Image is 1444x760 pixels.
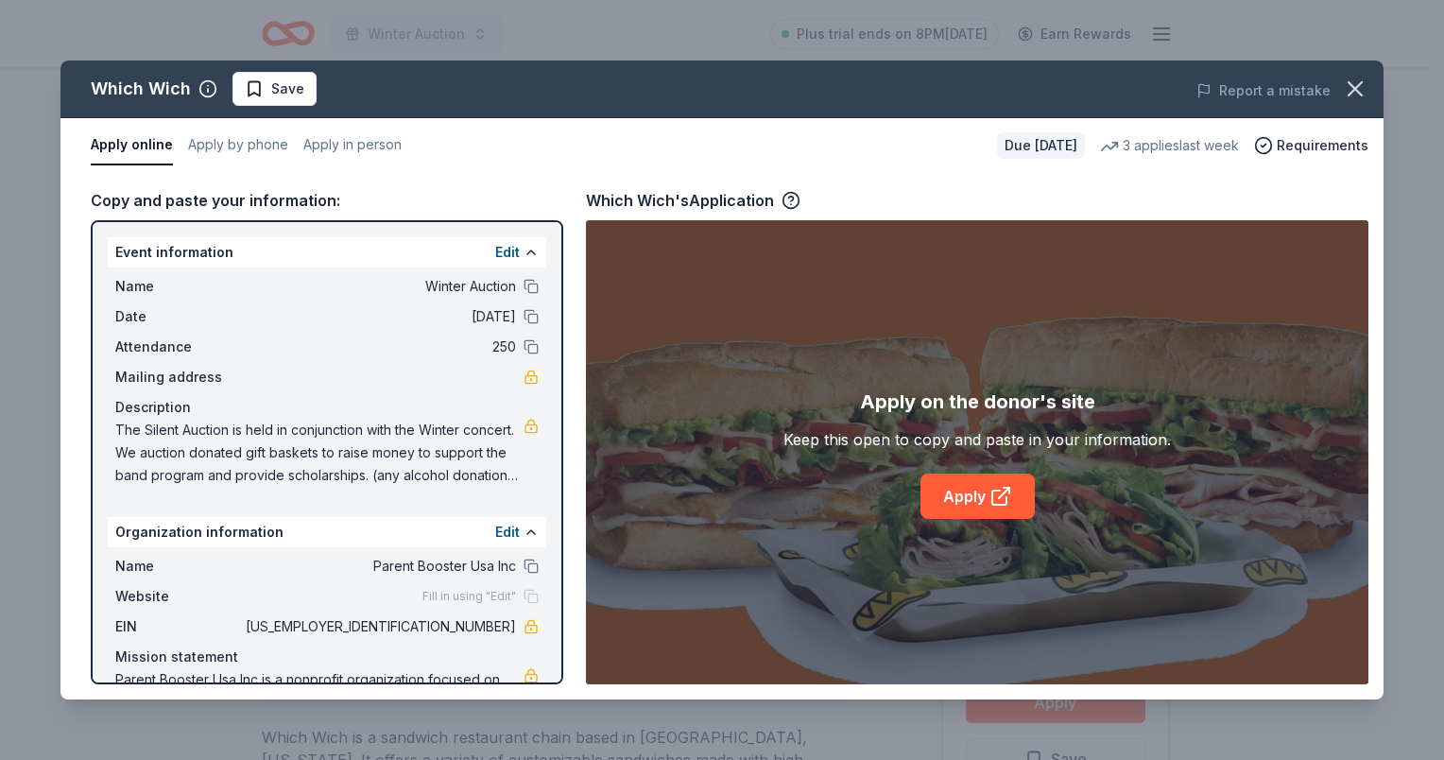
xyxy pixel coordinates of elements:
[495,241,520,264] button: Edit
[188,126,288,165] button: Apply by phone
[783,428,1171,451] div: Keep this open to copy and paste in your information.
[1100,134,1239,157] div: 3 applies last week
[91,74,191,104] div: Which Wich
[115,585,242,608] span: Website
[860,387,1095,417] div: Apply on the donor's site
[303,126,402,165] button: Apply in person
[1277,134,1368,157] span: Requirements
[495,521,520,544] button: Edit
[115,646,539,668] div: Mission statement
[232,72,317,106] button: Save
[242,305,516,328] span: [DATE]
[115,615,242,638] span: EIN
[108,237,546,268] div: Event information
[271,78,304,100] span: Save
[108,517,546,547] div: Organization information
[115,396,539,419] div: Description
[997,132,1085,159] div: Due [DATE]
[91,126,173,165] button: Apply online
[1196,79,1331,102] button: Report a mistake
[242,615,516,638] span: [US_EMPLOYER_IDENTIFICATION_NUMBER]
[920,474,1035,519] a: Apply
[115,275,242,298] span: Name
[115,419,524,487] span: The Silent Auction is held in conjunction with the Winter concert. We auction donated gift basket...
[91,188,563,213] div: Copy and paste your information:
[242,275,516,298] span: Winter Auction
[586,188,800,213] div: Which Wich's Application
[115,555,242,578] span: Name
[242,336,516,358] span: 250
[115,668,524,736] span: Parent Booster Usa Inc is a nonprofit organization focused on education. It is based in [GEOGRAPH...
[1254,134,1368,157] button: Requirements
[115,336,242,358] span: Attendance
[422,589,516,604] span: Fill in using "Edit"
[115,305,242,328] span: Date
[115,366,242,389] span: Mailing address
[242,555,516,578] span: Parent Booster Usa Inc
